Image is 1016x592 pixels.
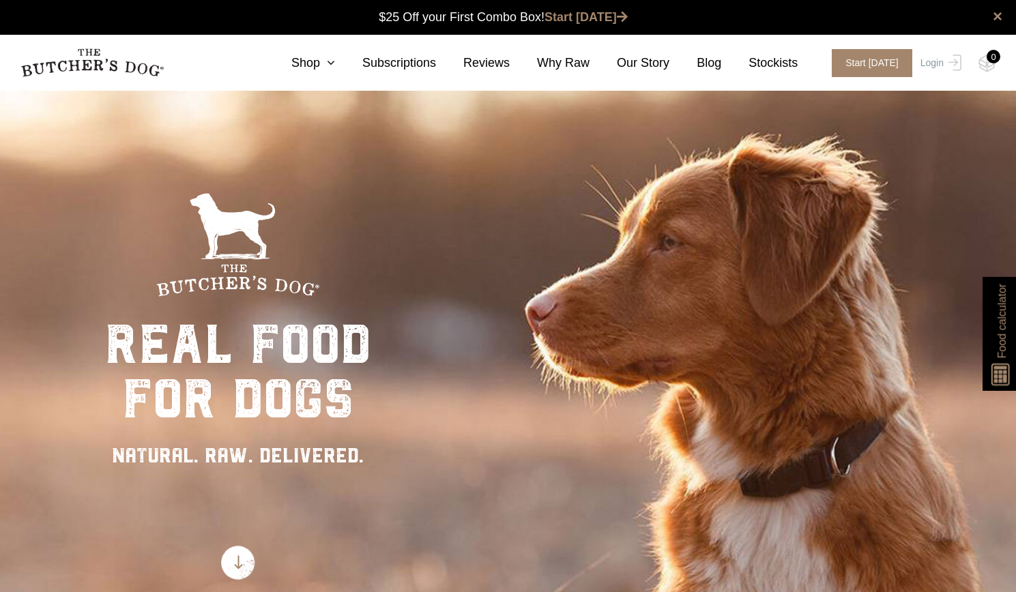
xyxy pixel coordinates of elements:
[818,49,917,77] a: Start [DATE]
[105,317,371,426] div: real food for dogs
[264,54,335,72] a: Shop
[832,49,912,77] span: Start [DATE]
[510,54,590,72] a: Why Raw
[669,54,721,72] a: Blog
[978,55,996,72] img: TBD_Cart-Empty.png
[917,49,961,77] a: Login
[590,54,669,72] a: Our Story
[436,54,510,72] a: Reviews
[993,284,1010,358] span: Food calculator
[105,440,371,471] div: NATURAL. RAW. DELIVERED.
[993,8,1002,25] a: close
[721,54,798,72] a: Stockists
[987,50,1000,63] div: 0
[545,10,628,24] a: Start [DATE]
[335,54,436,72] a: Subscriptions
